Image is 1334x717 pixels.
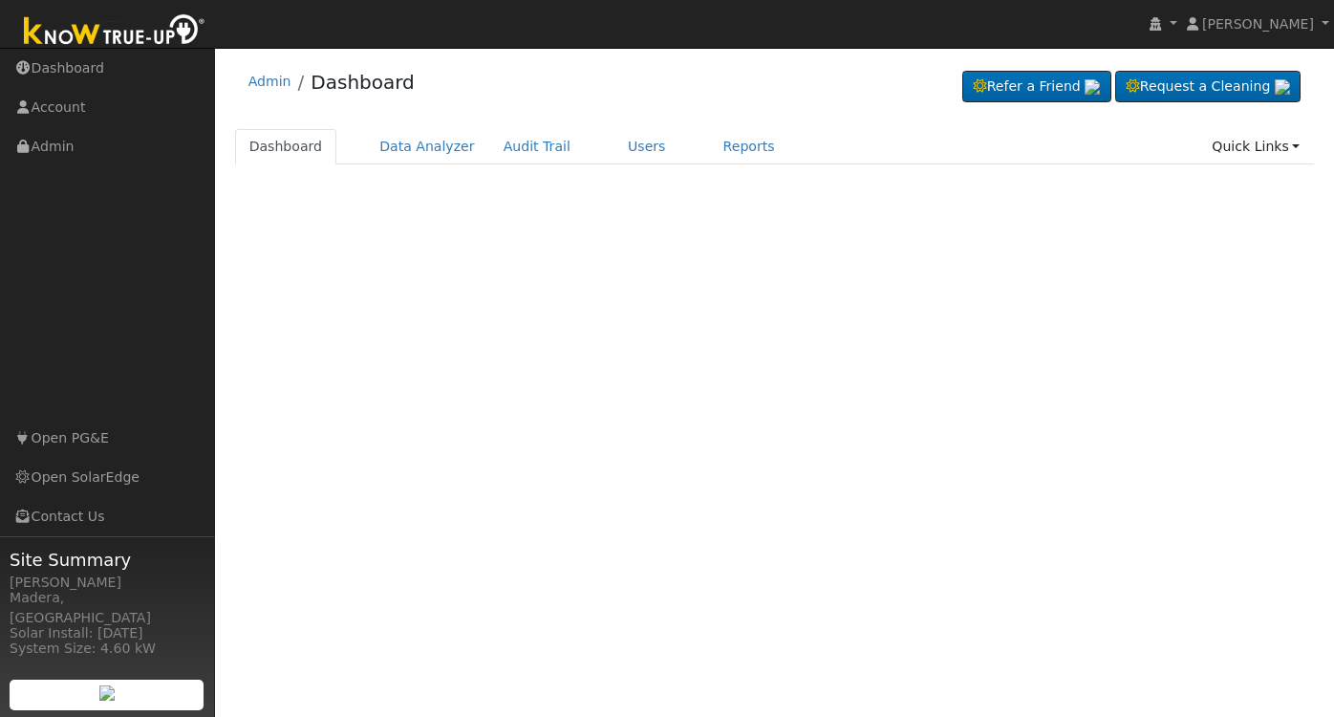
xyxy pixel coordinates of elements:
a: Dashboard [235,129,337,164]
a: Users [613,129,680,164]
a: Refer a Friend [962,71,1111,103]
div: System Size: 4.60 kW [10,639,204,659]
span: Site Summary [10,547,204,573]
a: Dashboard [311,71,415,94]
img: retrieve [1085,79,1100,95]
div: Solar Install: [DATE] [10,623,204,643]
img: retrieve [99,685,115,701]
a: Admin [248,74,291,89]
a: Quick Links [1197,129,1314,164]
a: Reports [709,129,789,164]
a: Request a Cleaning [1115,71,1301,103]
div: Madera, [GEOGRAPHIC_DATA] [10,588,204,628]
a: Audit Trail [489,129,585,164]
img: retrieve [1275,79,1290,95]
a: Data Analyzer [365,129,489,164]
span: [PERSON_NAME] [1202,16,1314,32]
div: [PERSON_NAME] [10,573,204,593]
img: Know True-Up [14,11,215,54]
